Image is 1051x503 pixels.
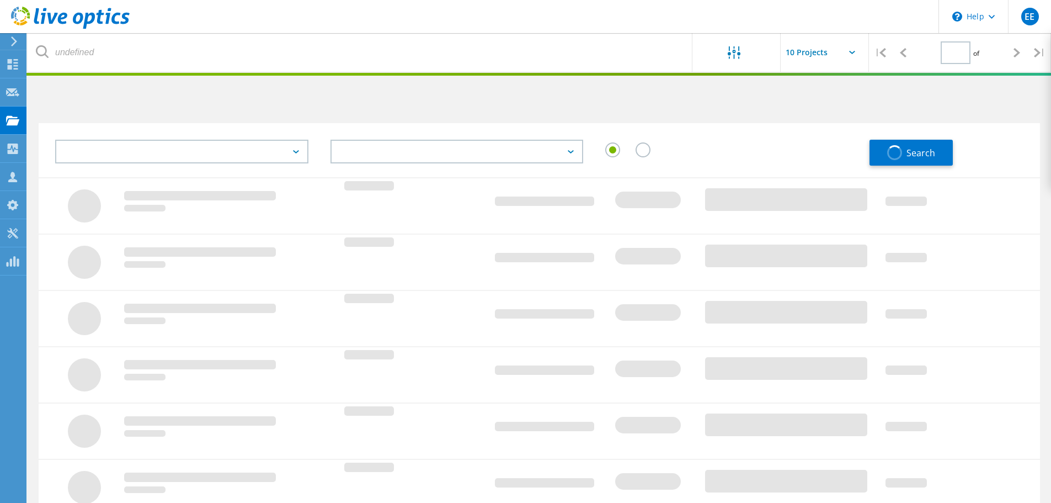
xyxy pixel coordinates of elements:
[952,12,962,22] svg: \n
[28,33,693,72] input: undefined
[1025,12,1034,21] span: EE
[11,23,130,31] a: Live Optics Dashboard
[906,147,935,159] span: Search
[1028,33,1051,72] div: |
[973,49,979,58] span: of
[869,140,953,166] button: Search
[869,33,892,72] div: |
